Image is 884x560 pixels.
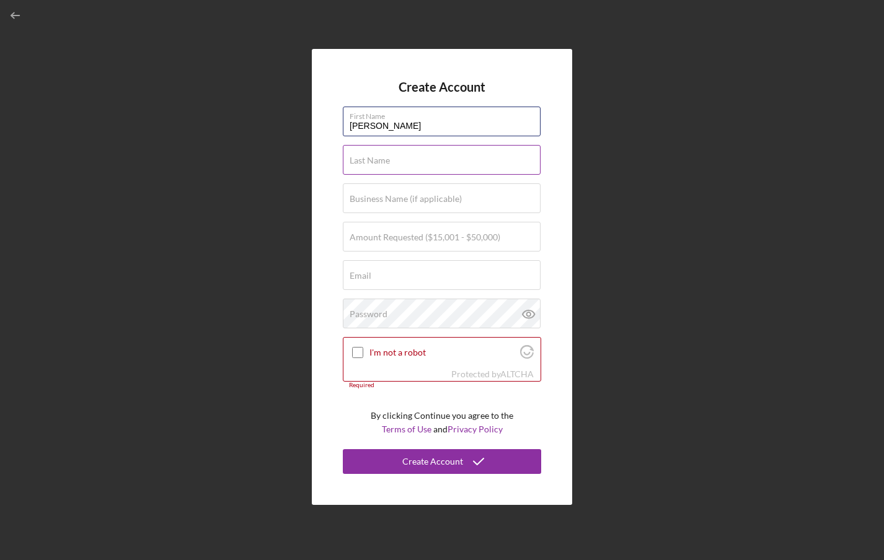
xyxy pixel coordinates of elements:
label: Email [350,271,371,281]
p: By clicking Continue you agree to the and [371,409,513,437]
h4: Create Account [399,80,485,94]
div: Required [343,382,541,389]
label: First Name [350,107,541,121]
label: Last Name [350,155,390,165]
a: Visit Altcha.org [500,369,534,379]
a: Terms of Use [382,424,431,434]
label: Amount Requested ($15,001 - $50,000) [350,232,500,242]
div: Create Account [402,449,463,474]
label: Business Name (if applicable) [350,194,462,204]
div: Protected by [451,369,534,379]
a: Privacy Policy [448,424,503,434]
a: Visit Altcha.org [520,350,534,361]
label: Password [350,309,387,319]
button: Create Account [343,449,541,474]
label: I'm not a robot [369,348,516,357]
